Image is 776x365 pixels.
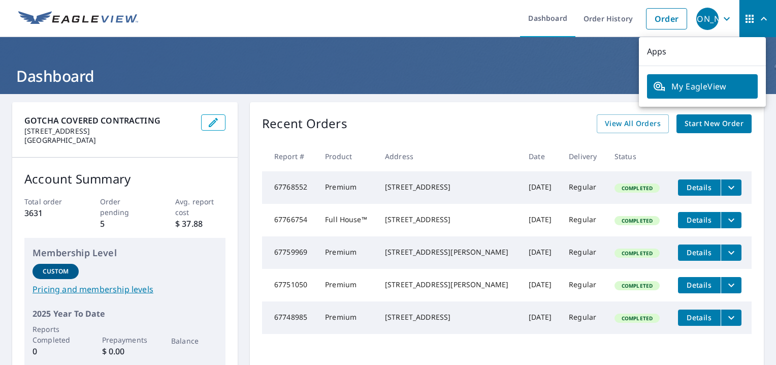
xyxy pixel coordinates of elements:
td: Premium [317,171,377,204]
p: Recent Orders [262,114,347,133]
td: [DATE] [521,301,561,334]
p: Membership Level [33,246,217,260]
button: detailsBtn-67766754 [678,212,721,228]
button: filesDropdownBtn-67759969 [721,245,741,261]
a: Pricing and membership levels [33,283,217,295]
button: detailsBtn-67751050 [678,277,721,293]
a: Start New Order [676,114,752,133]
span: Completed [616,282,659,289]
td: Full House™ [317,204,377,236]
td: 67766754 [262,204,317,236]
p: GOTCHA COVERED CONTRACTING [24,114,193,127]
button: filesDropdownBtn-67768552 [721,179,741,196]
td: Regular [561,236,606,269]
a: My EagleView [647,74,758,99]
button: detailsBtn-67748985 [678,310,721,326]
p: 2025 Year To Date [33,308,217,320]
span: Completed [616,315,659,322]
p: Apps [639,37,766,66]
button: detailsBtn-67759969 [678,245,721,261]
td: Premium [317,301,377,334]
td: Regular [561,204,606,236]
p: Balance [171,336,217,346]
div: [STREET_ADDRESS] [385,215,512,225]
th: Date [521,141,561,171]
span: Details [684,280,715,290]
td: [DATE] [521,204,561,236]
span: Details [684,182,715,192]
span: Completed [616,185,659,192]
td: 67768552 [262,171,317,204]
p: Avg. report cost [175,196,225,218]
span: My EagleView [653,80,752,93]
th: Address [377,141,521,171]
p: 5 [100,218,150,230]
p: [STREET_ADDRESS] [24,127,193,136]
th: Report # [262,141,317,171]
img: EV Logo [18,11,138,26]
p: $ 0.00 [102,345,148,357]
p: Custom [43,267,69,276]
td: 67751050 [262,269,317,301]
span: Completed [616,250,659,257]
td: Regular [561,301,606,334]
td: Regular [561,269,606,301]
p: Reports Completed [33,324,79,345]
span: Details [684,313,715,322]
span: Details [684,248,715,257]
td: [DATE] [521,269,561,301]
div: [PERSON_NAME] [696,8,719,30]
div: [STREET_ADDRESS] [385,182,512,192]
p: 3631 [24,207,75,219]
button: filesDropdownBtn-67751050 [721,277,741,293]
p: 0 [33,345,79,357]
p: $ 37.88 [175,218,225,230]
td: [DATE] [521,236,561,269]
span: Completed [616,217,659,224]
span: Details [684,215,715,225]
td: 67759969 [262,236,317,269]
span: Start New Order [685,117,743,130]
th: Status [606,141,670,171]
td: Premium [317,269,377,301]
div: [STREET_ADDRESS][PERSON_NAME] [385,280,512,290]
th: Product [317,141,377,171]
td: Regular [561,171,606,204]
button: filesDropdownBtn-67766754 [721,212,741,228]
p: [GEOGRAPHIC_DATA] [24,136,193,145]
th: Delivery [561,141,606,171]
td: 67748985 [262,301,317,334]
td: Premium [317,236,377,269]
p: Order pending [100,196,150,218]
td: [DATE] [521,171,561,204]
p: Total order [24,196,75,207]
p: Account Summary [24,170,225,188]
div: [STREET_ADDRESS][PERSON_NAME] [385,247,512,257]
h1: Dashboard [12,66,764,86]
a: Order [646,8,687,29]
p: Prepayments [102,334,148,345]
button: filesDropdownBtn-67748985 [721,310,741,326]
span: View All Orders [605,117,661,130]
a: View All Orders [597,114,669,133]
button: detailsBtn-67768552 [678,179,721,196]
div: [STREET_ADDRESS] [385,312,512,322]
